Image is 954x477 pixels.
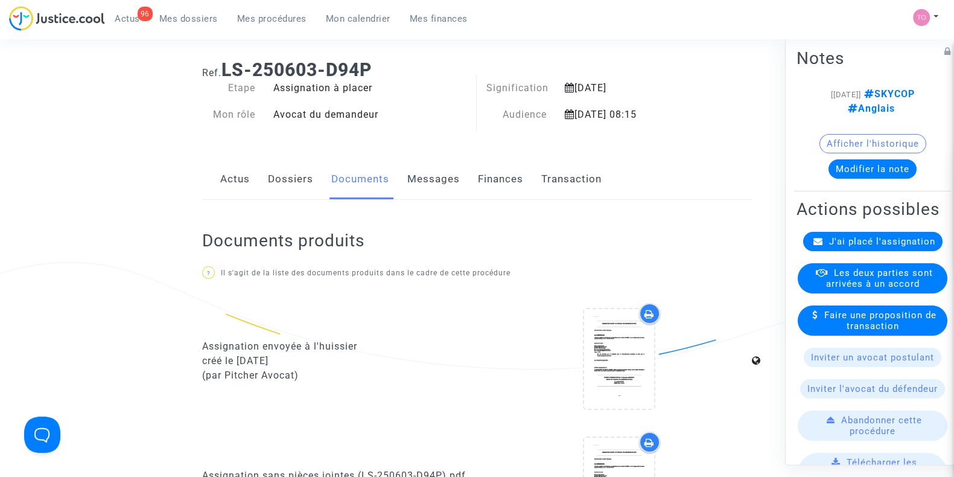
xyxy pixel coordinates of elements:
[150,10,227,28] a: Mes dossiers
[193,107,264,122] div: Mon rôle
[202,230,752,251] h2: Documents produits
[811,352,934,363] span: Inviter un avocat postulant
[268,159,313,199] a: Dossiers
[831,90,861,99] span: [[DATE]]
[24,417,60,453] iframe: Help Scout Beacon - Open
[841,415,922,437] span: Abandonner cette procédure
[477,81,556,95] div: Signification
[264,81,477,95] div: Assignation à placer
[861,88,915,100] span: SKYCOP
[193,81,264,95] div: Etape
[478,159,523,199] a: Finances
[264,107,477,122] div: Avocat du demandeur
[220,159,250,199] a: Actus
[316,10,400,28] a: Mon calendrier
[9,6,105,31] img: jc-logo.svg
[819,134,926,153] button: Afficher l'historique
[202,67,221,78] span: Ref.
[826,267,933,289] span: Les deux parties sont arrivées à un accord
[115,13,140,24] span: Actus
[202,339,468,354] div: Assignation envoyée à l'huissier
[541,159,602,199] a: Transaction
[556,81,713,95] div: [DATE]
[202,354,468,368] div: créé le [DATE]
[237,13,307,24] span: Mes procédures
[824,310,937,331] span: Faire une proposition de transaction
[159,13,218,24] span: Mes dossiers
[556,107,713,122] div: [DATE] 08:15
[848,103,895,114] span: Anglais
[138,7,153,21] div: 96
[105,10,150,28] a: 96Actus
[227,10,316,28] a: Mes procédures
[331,159,389,199] a: Documents
[829,236,935,247] span: J'ai placé l'assignation
[407,159,460,199] a: Messages
[797,48,949,69] h2: Notes
[221,59,372,80] b: LS-250603-D94P
[410,13,468,24] span: Mes finances
[206,270,210,277] span: ?
[913,9,930,26] img: fe1f3729a2b880d5091b466bdc4f5af5
[828,159,917,179] button: Modifier la note
[202,266,752,281] p: Il s'agit de la liste des documents produits dans le cadre de cette procédure
[326,13,390,24] span: Mon calendrier
[400,10,477,28] a: Mes finances
[797,199,949,220] h2: Actions possibles
[202,368,468,383] div: (par Pitcher Avocat)
[807,383,938,394] span: Inviter l'avocat du défendeur
[477,107,556,122] div: Audience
